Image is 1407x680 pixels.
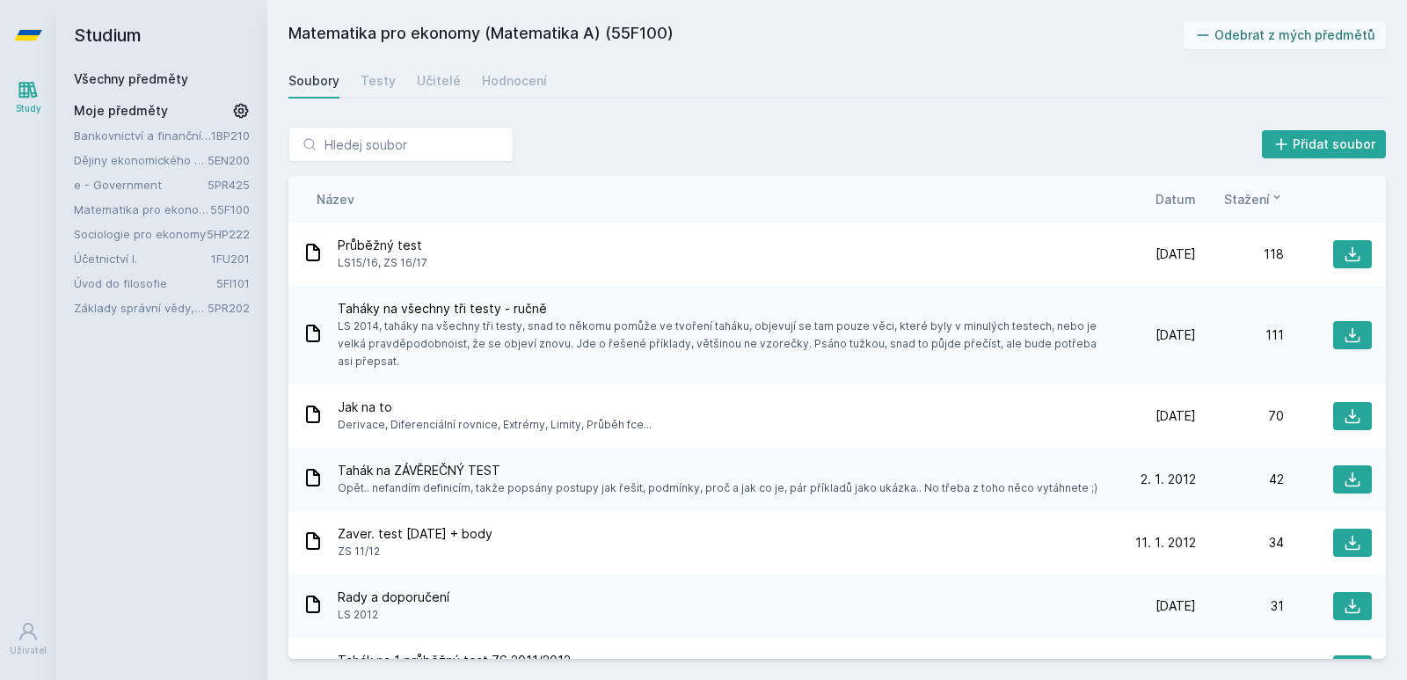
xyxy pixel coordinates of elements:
a: Učitelé [417,63,461,99]
div: Uživatel [10,644,47,657]
a: 5PR202 [208,301,250,315]
span: Derivace, Diferenciální rovnice, Extrémy, Limity, Průběh fce... [338,416,652,434]
div: Učitelé [417,72,461,90]
a: 55F100 [210,202,250,216]
a: Study [4,70,53,124]
div: Soubory [288,72,339,90]
div: 118 [1196,245,1284,263]
input: Hledej soubor [288,127,514,162]
span: Rady a doporučení [338,589,449,606]
a: Bankovnictví a finanční instituce [74,127,211,144]
a: 1BP210 [211,128,250,143]
a: 1FU201 [211,252,250,266]
span: ZS 11/12 [338,543,492,560]
a: 5EN200 [208,153,250,167]
button: Datum [1155,190,1196,208]
a: Uživatel [4,612,53,666]
span: Tahák na ZÁVĚREČNÝ TEST [338,462,1097,479]
span: Zaver. test [DATE] + body [338,525,492,543]
span: [DATE] [1155,407,1196,425]
a: Sociologie pro ekonomy [74,225,207,243]
div: Testy [361,72,396,90]
span: Moje předměty [74,102,168,120]
span: 11. 1. 2012 [1135,534,1196,552]
a: Účetnictví I. [74,250,211,267]
span: Taháky na všechny tři testy - ručně [338,300,1101,318]
div: Hodnocení [482,72,547,90]
span: 2. 1. 2012 [1141,471,1196,488]
a: e - Government [74,176,208,194]
a: Matematika pro ekonomy (Matematika A) [74,201,210,218]
div: 70 [1196,407,1284,425]
a: Hodnocení [482,63,547,99]
h2: Matematika pro ekonomy (Matematika A) (55F100) [288,21,1184,49]
a: Testy [361,63,396,99]
span: Jak na to [338,398,652,416]
span: Průběžný test [338,237,427,254]
a: Dějiny ekonomického myšlení [74,151,208,169]
div: 42 [1196,471,1284,488]
div: 111 [1196,326,1284,344]
span: LS 2014, taháky na všechny tři testy, snad to někomu pomůže ve tvoření taháku, objevují se tam po... [338,318,1101,370]
a: Soubory [288,63,339,99]
a: 5FI101 [216,276,250,290]
button: Název [317,190,354,208]
a: Úvod do filosofie [74,274,216,292]
div: 31 [1196,597,1284,615]
span: LS 2012 [338,606,449,624]
div: 34 [1196,534,1284,552]
span: [DATE] [1155,245,1196,263]
a: Všechny předměty [74,71,188,86]
div: Study [16,102,41,115]
span: Tahák na 1.průběžný test ZS 2011/2012 [338,652,576,669]
span: Stažení [1224,190,1270,208]
a: 5HP222 [207,227,250,241]
a: 5PR425 [208,178,250,192]
span: Opět.. nefandím definicím, takže popsány postupy jak řešit, podmínky, proč a jak co je, pár příkl... [338,479,1097,497]
button: Přidat soubor [1262,130,1387,158]
span: [DATE] [1155,326,1196,344]
button: Odebrat z mých předmětů [1184,21,1387,49]
span: [DATE] [1155,597,1196,615]
a: Základy správní vědy,správního práva a organizace veř.správy [74,299,208,317]
button: Stažení [1224,190,1284,208]
span: LS15/16, ZS 16/17 [338,254,427,272]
